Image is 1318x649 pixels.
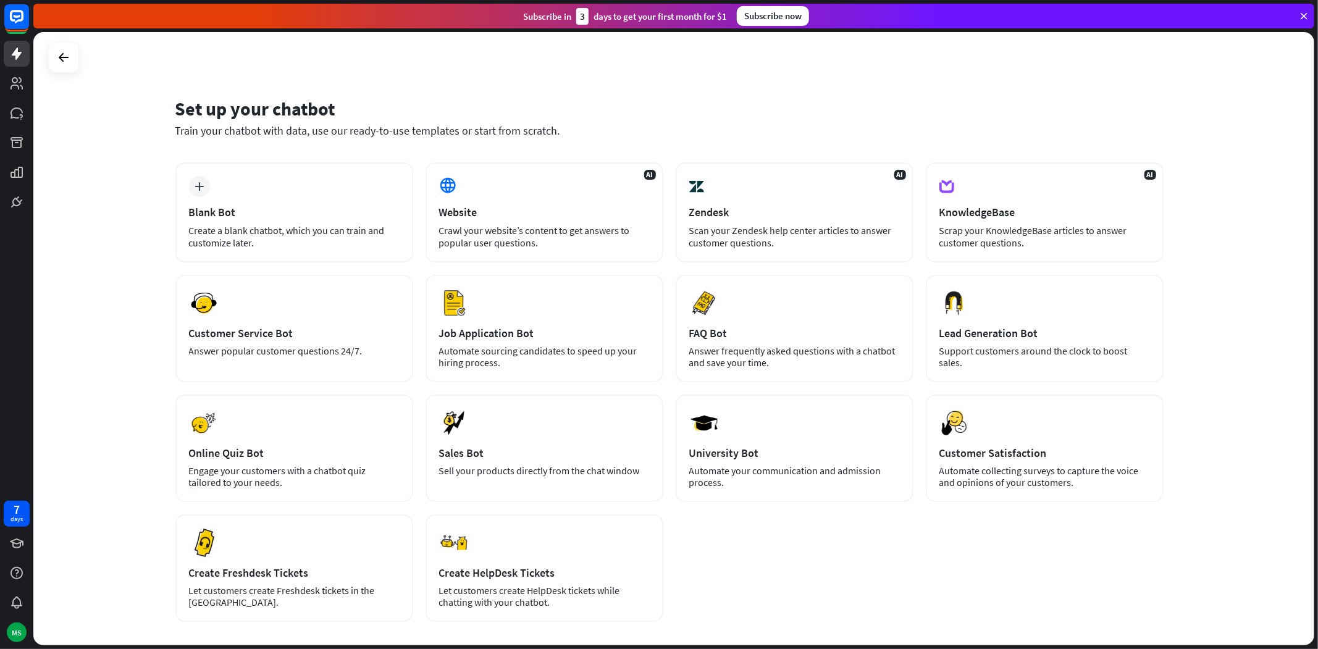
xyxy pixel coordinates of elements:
[939,224,1150,249] div: Scrap your KnowledgeBase articles to answer customer questions.
[439,205,650,219] div: Website
[439,585,650,608] div: Let customers create HelpDesk tickets while chatting with your chatbot.
[189,585,400,608] div: Let customers create Freshdesk tickets in the [GEOGRAPHIC_DATA].
[523,8,727,25] div: Subscribe in days to get your first month for $1
[175,97,1164,120] div: Set up your chatbot
[689,446,900,460] div: University Bot
[689,224,900,249] div: Scan your Zendesk help center articles to answer customer questions.
[689,345,900,369] div: Answer frequently asked questions with a chatbot and save your time.
[189,446,400,460] div: Online Quiz Bot
[939,205,1150,219] div: KnowledgeBase
[439,326,650,340] div: Job Application Bot
[189,465,400,488] div: Engage your customers with a chatbot quiz tailored to your needs.
[175,124,1164,138] div: Train your chatbot with data, use our ready-to-use templates or start from scratch.
[689,326,900,340] div: FAQ Bot
[10,5,47,42] button: Open LiveChat chat widget
[439,345,650,369] div: Automate sourcing candidates to speed up your hiring process.
[14,504,20,515] div: 7
[189,224,400,249] div: Create a blank chatbot, which you can train and customize later.
[1144,170,1156,180] span: AI
[689,205,900,219] div: Zendesk
[939,446,1150,460] div: Customer Satisfaction
[439,446,650,460] div: Sales Bot
[189,205,400,219] div: Blank Bot
[189,566,400,580] div: Create Freshdesk Tickets
[737,6,809,26] div: Subscribe now
[939,345,1150,369] div: Support customers around the clock to boost sales.
[894,170,906,180] span: AI
[439,465,650,477] div: Sell your products directly from the chat window
[939,326,1150,340] div: Lead Generation Bot
[7,622,27,642] div: MS
[189,345,400,357] div: Answer popular customer questions 24/7.
[576,8,589,25] div: 3
[189,326,400,340] div: Customer Service Bot
[195,182,204,191] i: plus
[4,501,30,527] a: 7 days
[439,566,650,580] div: Create HelpDesk Tickets
[644,170,656,180] span: AI
[689,465,900,488] div: Automate your communication and admission process.
[10,515,23,524] div: days
[439,224,650,249] div: Crawl your website’s content to get answers to popular user questions.
[939,465,1150,488] div: Automate collecting surveys to capture the voice and opinions of your customers.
